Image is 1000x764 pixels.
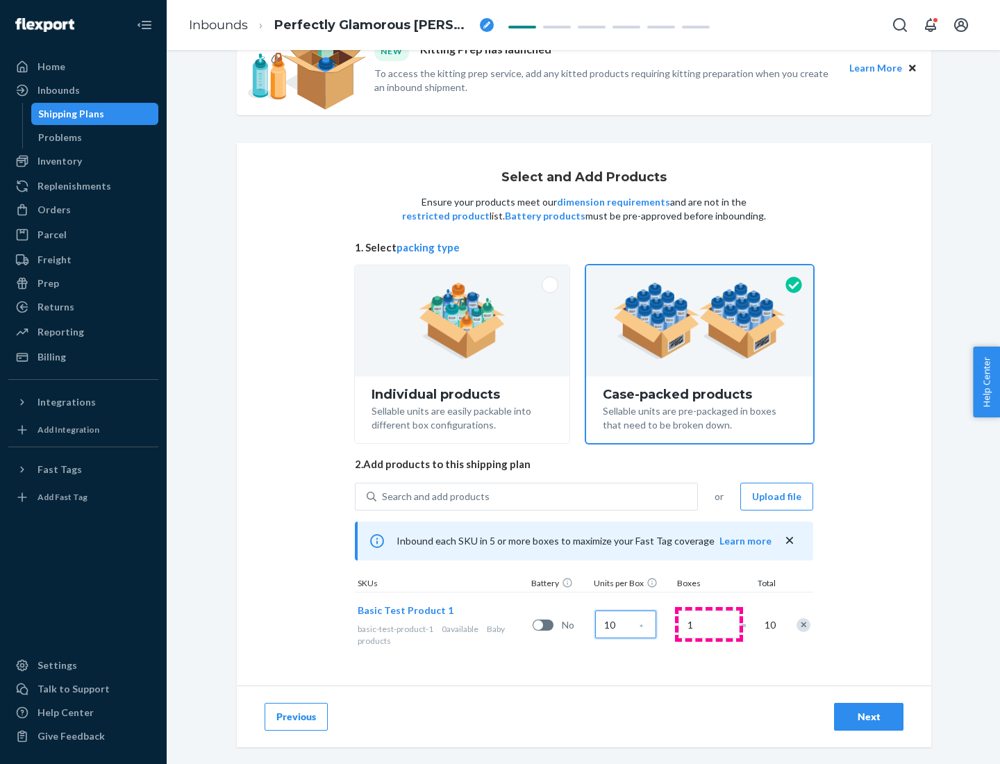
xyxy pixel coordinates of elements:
a: Replenishments [8,175,158,197]
button: dimension requirements [557,195,670,209]
div: Inbound each SKU in 5 or more boxes to maximize your Fast Tag coverage [355,522,813,560]
div: Remove Item [797,618,810,632]
a: Home [8,56,158,78]
div: Search and add products [382,490,490,504]
div: NEW [374,42,409,60]
div: Orders [37,203,71,217]
p: Ensure your products meet our and are not in the list. must be pre-approved before inbounding. [401,195,767,223]
a: Returns [8,296,158,318]
p: Kitting Prep has launched [420,42,551,60]
button: Learn More [849,60,902,76]
div: Problems [38,131,82,144]
div: Add Fast Tag [37,491,87,503]
button: Open account menu [947,11,975,39]
a: Inbounds [8,79,158,101]
div: Next [846,710,892,724]
div: Reporting [37,325,84,339]
span: 10 [762,618,776,632]
img: Flexport logo [15,18,74,32]
input: Case Quantity [595,611,656,638]
div: Returns [37,300,74,314]
ol: breadcrumbs [178,5,505,46]
div: Sellable units are pre-packaged in boxes that need to be broken down. [603,401,797,432]
div: Inventory [37,154,82,168]
a: Talk to Support [8,678,158,700]
a: Freight [8,249,158,271]
div: Individual products [372,388,553,401]
a: Parcel [8,224,158,246]
a: Add Fast Tag [8,486,158,508]
button: Close Navigation [131,11,158,39]
div: Baby products [358,623,527,647]
div: Sellable units are easily packable into different box configurations. [372,401,553,432]
a: Help Center [8,701,158,724]
span: or [715,490,724,504]
span: Basic Test Product 1 [358,604,453,616]
a: Problems [31,126,159,149]
button: packing type [397,240,460,255]
div: Integrations [37,395,96,409]
div: Fast Tags [37,463,82,476]
div: Home [37,60,65,74]
a: Shipping Plans [31,103,159,125]
button: restricted product [402,209,490,223]
div: Case-packed products [603,388,797,401]
a: Orders [8,199,158,221]
button: Open Search Box [886,11,914,39]
div: Replenishments [37,179,111,193]
div: Battery [528,577,591,592]
div: Freight [37,253,72,267]
h1: Select and Add Products [501,171,667,185]
button: Integrations [8,391,158,413]
button: Open notifications [917,11,944,39]
button: Upload file [740,483,813,510]
button: Next [834,703,903,731]
span: 1. Select [355,240,813,255]
span: Perfectly Glamorous Dunker [274,17,474,35]
div: Units per Box [591,577,674,592]
a: Prep [8,272,158,294]
span: 2. Add products to this shipping plan [355,457,813,472]
a: Reporting [8,321,158,343]
div: Help Center [37,706,94,720]
button: Help Center [973,347,1000,417]
button: Battery products [505,209,585,223]
a: Add Integration [8,419,158,441]
div: Talk to Support [37,682,110,696]
img: individual-pack.facf35554cb0f1810c75b2bd6df2d64e.png [419,283,506,359]
div: Total [744,577,778,592]
p: To access the kitting prep service, add any kitted products requiring kitting preparation when yo... [374,67,837,94]
a: Billing [8,346,158,368]
div: SKUs [355,577,528,592]
div: Prep [37,276,59,290]
img: case-pack.59cecea509d18c883b923b81aeac6d0b.png [613,283,786,359]
span: No [562,618,590,632]
div: Settings [37,658,77,672]
div: Billing [37,350,66,364]
a: Inbounds [189,17,248,33]
a: Settings [8,654,158,676]
div: Give Feedback [37,729,105,743]
div: Parcel [37,228,67,242]
a: Inventory [8,150,158,172]
div: Boxes [674,577,744,592]
button: Close [905,60,920,76]
button: Learn more [719,534,772,548]
button: Previous [265,703,328,731]
button: close [783,533,797,548]
span: 0 available [442,624,478,634]
button: Fast Tags [8,458,158,481]
button: Basic Test Product 1 [358,604,453,617]
div: Shipping Plans [38,107,104,121]
div: Inbounds [37,83,80,97]
input: Number of boxes [678,611,740,638]
div: Add Integration [37,424,99,435]
span: basic-test-product-1 [358,624,433,634]
button: Give Feedback [8,725,158,747]
span: = [741,618,755,632]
